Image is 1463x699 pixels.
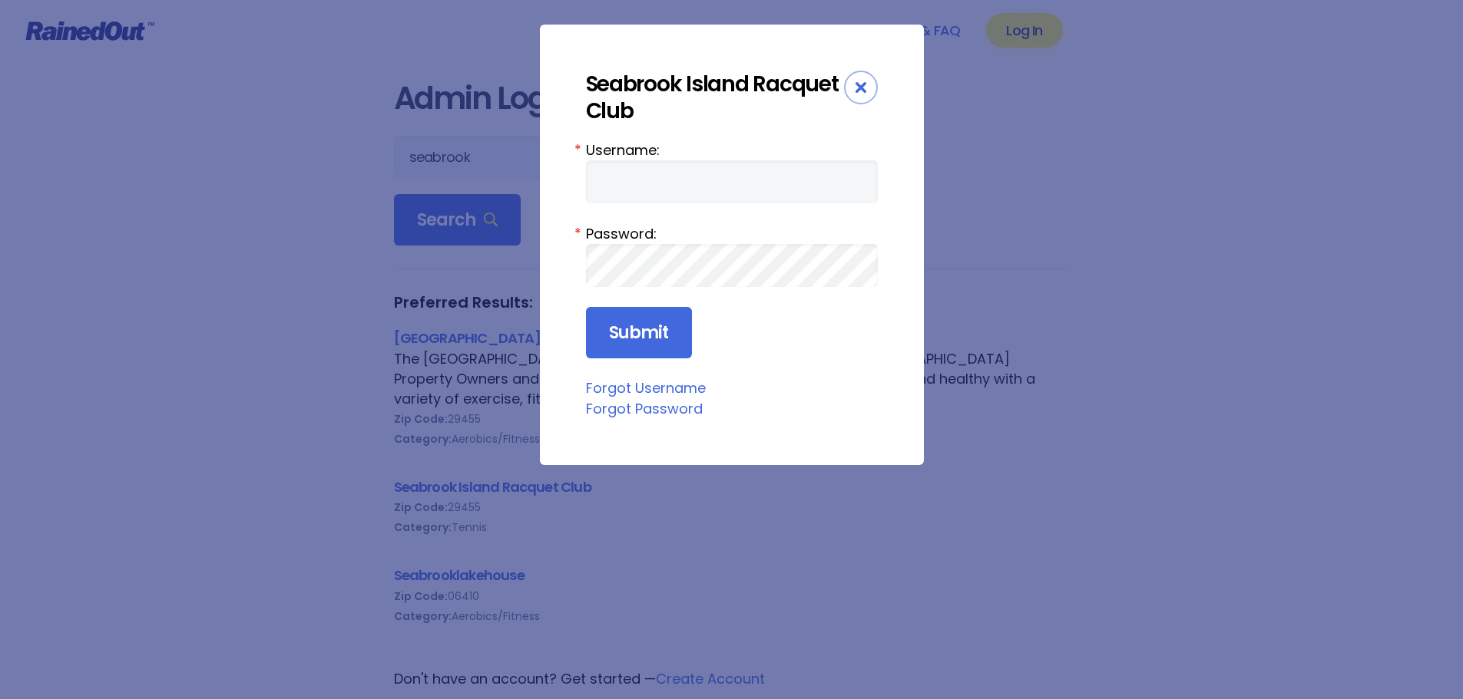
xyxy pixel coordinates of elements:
label: Username: [586,140,878,160]
a: Forgot Password [586,399,703,418]
div: Close [844,71,878,104]
a: Forgot Username [586,378,706,397]
div: Seabrook Island Racquet Club [586,71,844,124]
input: Submit [586,307,692,359]
label: Password: [586,223,878,244]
